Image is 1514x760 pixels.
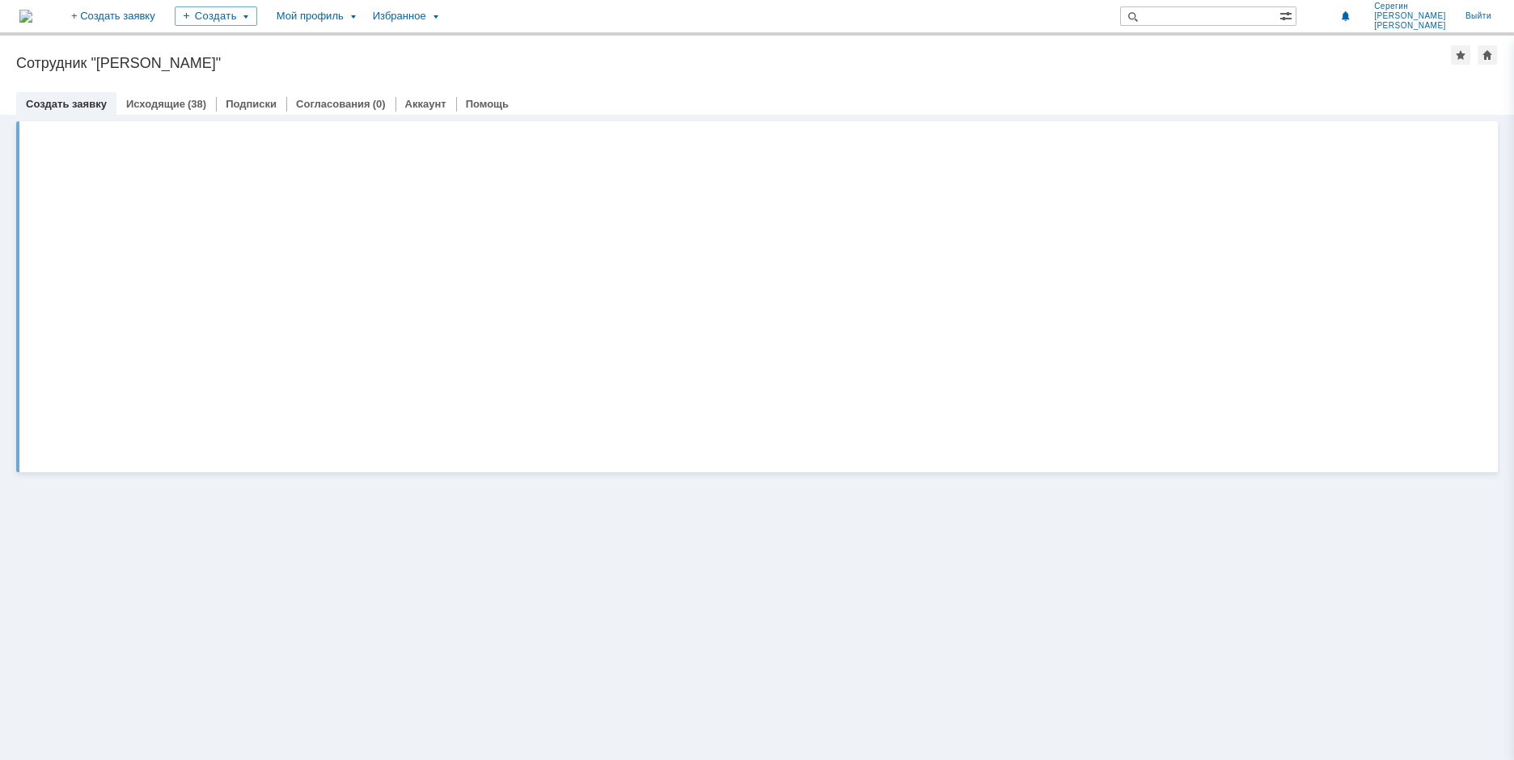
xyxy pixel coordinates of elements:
[188,98,206,110] div: (38)
[1374,2,1446,11] span: Серегин
[19,10,32,23] img: logo
[1478,45,1497,65] div: Сделать домашней страницей
[19,10,32,23] a: Перейти на домашнюю страницу
[26,98,107,110] a: Создать заявку
[1374,21,1446,31] span: [PERSON_NAME]
[405,98,446,110] a: Аккаунт
[1451,45,1470,65] div: Добавить в избранное
[175,6,257,26] div: Создать
[126,98,185,110] a: Исходящие
[373,98,386,110] div: (0)
[1279,7,1296,23] span: Расширенный поиск
[296,98,370,110] a: Согласования
[16,55,1451,71] div: Сотрудник "[PERSON_NAME]"
[1374,11,1446,21] span: [PERSON_NAME]
[466,98,509,110] a: Помощь
[226,98,277,110] a: Подписки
